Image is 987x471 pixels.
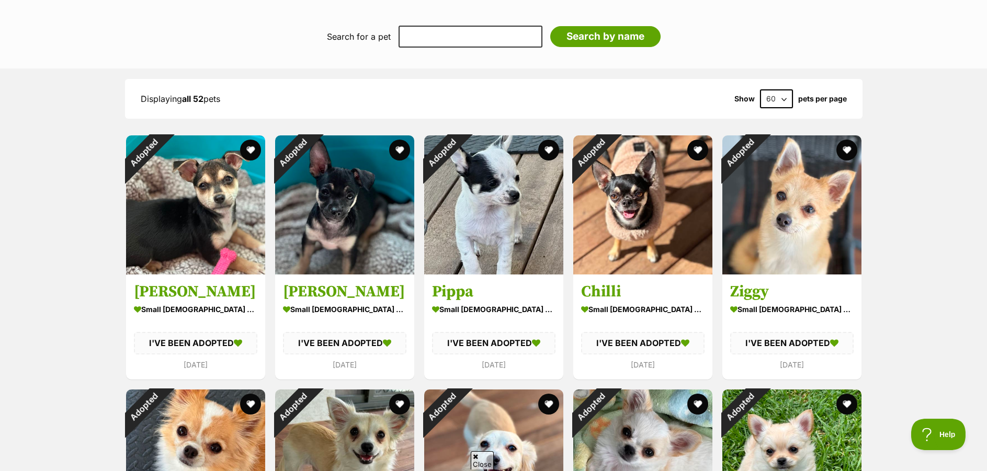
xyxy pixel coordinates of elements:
[432,302,555,317] div: small [DEMOGRAPHIC_DATA] Dog
[283,358,406,372] div: [DATE]
[687,140,708,160] button: favourite
[730,332,854,354] div: I'VE BEEN ADOPTED
[327,32,391,41] label: Search for a pet
[389,140,410,160] button: favourite
[432,332,555,354] div: I'VE BEEN ADOPTED
[708,122,770,184] div: Adopted
[581,282,705,302] h3: Chilli
[112,122,174,184] div: Adopted
[538,140,559,160] button: favourite
[550,26,661,47] input: Search by name
[283,302,406,317] div: small [DEMOGRAPHIC_DATA] Dog
[134,332,257,354] div: I'VE BEEN ADOPTED
[581,302,705,317] div: small [DEMOGRAPHIC_DATA] Dog
[126,274,265,380] a: [PERSON_NAME] small [DEMOGRAPHIC_DATA] Dog I'VE BEEN ADOPTED [DATE] favourite
[581,332,705,354] div: I'VE BEEN ADOPTED
[432,358,555,372] div: [DATE]
[722,266,861,277] a: Adopted
[283,282,406,302] h3: [PERSON_NAME]
[424,266,563,277] a: Adopted
[581,358,705,372] div: [DATE]
[730,302,854,317] div: small [DEMOGRAPHIC_DATA] Dog
[911,419,966,450] iframe: Help Scout Beacon - Open
[836,394,857,415] button: favourite
[424,135,563,274] img: Pippa
[559,122,621,184] div: Adopted
[573,274,712,380] a: Chilli small [DEMOGRAPHIC_DATA] Dog I'VE BEEN ADOPTED [DATE] favourite
[112,376,174,438] div: Adopted
[240,394,261,415] button: favourite
[722,274,861,380] a: Ziggy small [DEMOGRAPHIC_DATA] Dog I'VE BEEN ADOPTED [DATE] favourite
[134,358,257,372] div: [DATE]
[141,94,220,104] span: Displaying pets
[275,274,414,380] a: [PERSON_NAME] small [DEMOGRAPHIC_DATA] Dog I'VE BEEN ADOPTED [DATE] favourite
[134,302,257,317] div: small [DEMOGRAPHIC_DATA] Dog
[730,282,854,302] h3: Ziggy
[730,358,854,372] div: [DATE]
[126,135,265,274] img: Hugo
[734,95,755,103] span: Show
[283,332,406,354] div: I'VE BEEN ADOPTED
[389,394,410,415] button: favourite
[538,394,559,415] button: favourite
[722,135,861,274] img: Ziggy
[261,376,323,438] div: Adopted
[687,394,708,415] button: favourite
[134,282,257,302] h3: [PERSON_NAME]
[261,122,323,184] div: Adopted
[798,95,847,103] label: pets per page
[708,376,770,438] div: Adopted
[275,135,414,274] img: Zita
[275,266,414,277] a: Adopted
[410,376,472,438] div: Adopted
[424,274,563,380] a: Pippa small [DEMOGRAPHIC_DATA] Dog I'VE BEEN ADOPTED [DATE] favourite
[410,122,472,184] div: Adopted
[471,451,494,469] span: Close
[836,140,857,160] button: favourite
[240,140,261,160] button: favourite
[559,376,621,438] div: Adopted
[182,94,203,104] strong: all 52
[573,135,712,274] img: Chilli
[573,266,712,277] a: Adopted
[126,266,265,277] a: Adopted
[432,282,555,302] h3: Pippa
